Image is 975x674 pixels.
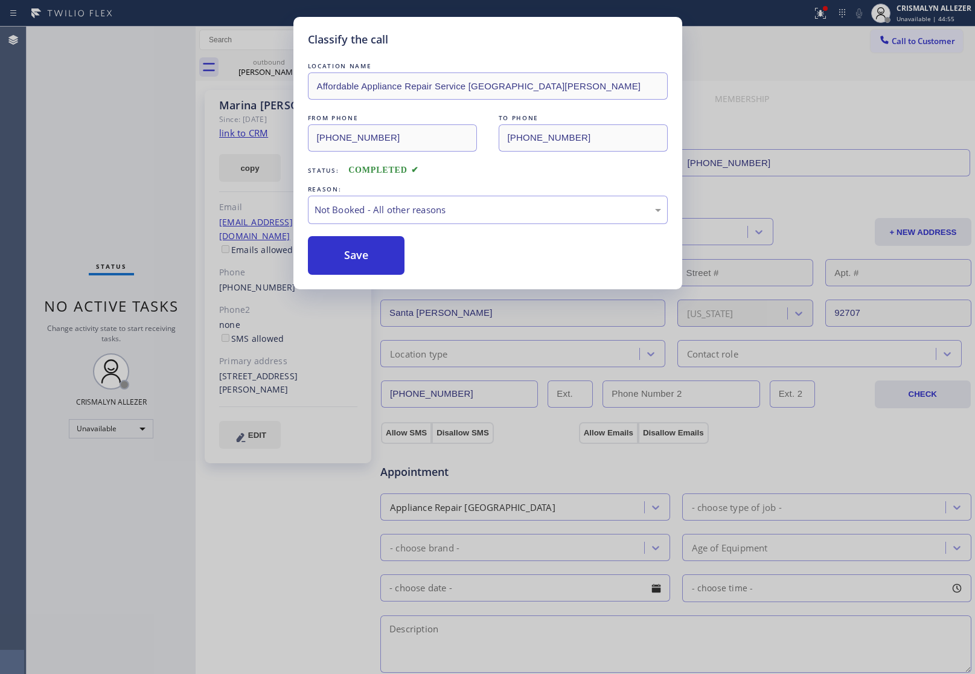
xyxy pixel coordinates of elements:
h5: Classify the call [308,31,388,48]
button: Save [308,236,405,275]
div: FROM PHONE [308,112,477,124]
div: LOCATION NAME [308,60,668,72]
span: COMPLETED [348,165,418,175]
input: To phone [499,124,668,152]
input: From phone [308,124,477,152]
div: Not Booked - All other reasons [315,203,661,217]
span: Status: [308,166,339,175]
div: TO PHONE [499,112,668,124]
div: REASON: [308,183,668,196]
